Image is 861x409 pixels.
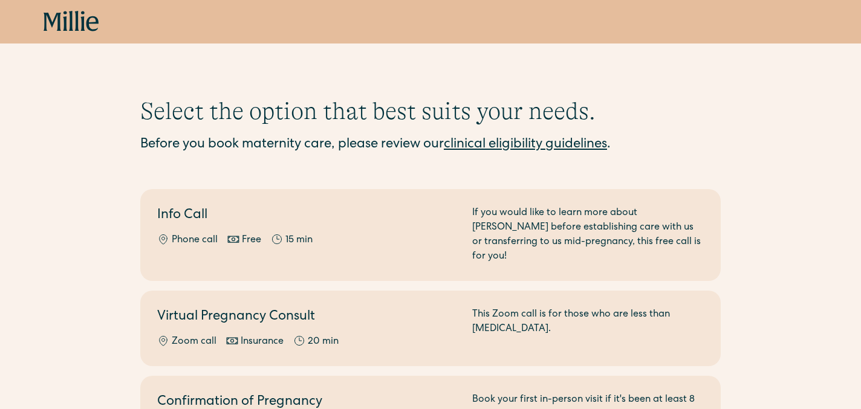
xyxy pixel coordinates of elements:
a: clinical eligibility guidelines [444,138,607,152]
div: If you would like to learn more about [PERSON_NAME] before establishing care with us or transferr... [472,206,704,264]
div: Zoom call [172,335,216,349]
div: Insurance [241,335,284,349]
h2: Info Call [157,206,458,226]
div: This Zoom call is for those who are less than [MEDICAL_DATA]. [472,308,704,349]
a: Virtual Pregnancy ConsultZoom callInsurance20 minThis Zoom call is for those who are less than [M... [140,291,721,366]
div: Phone call [172,233,218,248]
div: 15 min [285,233,313,248]
h2: Virtual Pregnancy Consult [157,308,458,327]
div: Free [242,233,261,248]
div: 20 min [308,335,339,349]
div: Before you book maternity care, please review our . [140,135,721,155]
h1: Select the option that best suits your needs. [140,97,721,126]
a: Info CallPhone callFree15 minIf you would like to learn more about [PERSON_NAME] before establish... [140,189,721,281]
